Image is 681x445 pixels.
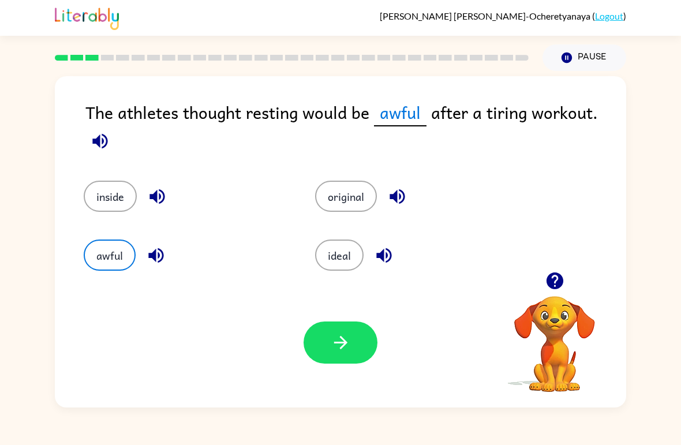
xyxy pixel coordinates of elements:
button: awful [84,240,136,271]
a: Logout [595,10,623,21]
div: The athletes thought resting would be after a tiring workout. [85,99,626,158]
video: Your browser must support playing .mp4 files to use Literably. Please try using another browser. [497,278,612,394]
img: Literably [55,5,119,30]
button: Pause [542,44,626,71]
button: inside [84,181,137,212]
button: ideal [315,240,364,271]
div: ( ) [380,10,626,21]
span: awful [374,99,426,126]
span: [PERSON_NAME] [PERSON_NAME]-Ocheretyanaya [380,10,592,21]
button: original [315,181,377,212]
